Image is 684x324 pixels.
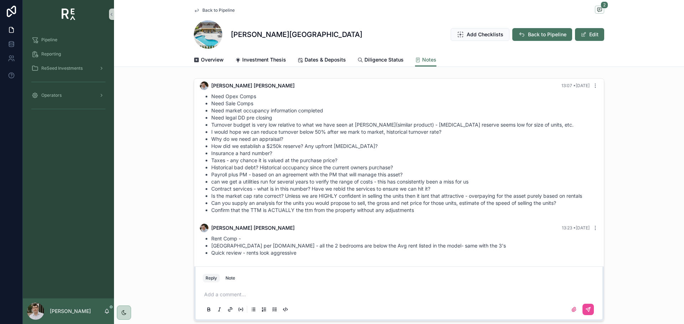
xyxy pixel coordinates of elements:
span: Dates & Deposits [305,56,346,63]
a: Investment Thesis [235,53,286,68]
li: Is the market cap rate correct? Unless we are HIGHLY confident in selling the units then it isnt ... [211,192,598,200]
span: 13:07 • [DATE] [561,83,590,88]
li: Need Sale Comps [211,100,598,107]
a: Dates & Deposits [297,53,346,68]
button: Edit [575,28,604,41]
li: can we get a utilities run for several years to verify the range of costs - this has consistently... [211,178,598,185]
span: Back to Pipeline [528,31,566,38]
li: Insurance a hard number? [211,150,598,157]
span: Add Checklists [467,31,503,38]
button: Add Checklists [451,28,509,41]
span: Reporting [41,51,61,57]
span: ReSeed Investments [41,65,83,71]
li: Need legal DD pre closing [211,114,598,121]
a: Overview [194,53,224,68]
span: [PERSON_NAME] [PERSON_NAME] [211,224,295,232]
span: Notes [422,56,436,63]
li: [GEOGRAPHIC_DATA] per [DOMAIN_NAME] - all the 2 bedrooms are below the Avg rent listed in the mod... [211,242,598,249]
a: Pipeline [27,33,110,46]
a: ReSeed Investments [27,62,110,75]
button: Reply [203,274,220,282]
li: Rent Comp - [211,235,598,242]
span: Investment Thesis [242,56,286,63]
p: [PERSON_NAME] [50,308,91,315]
span: 13:23 • [DATE] [562,225,590,230]
div: scrollable content [23,28,114,298]
button: Note [223,274,238,282]
li: Confirm that the TTM is ACTUALLY the ttm from the property without any adjustments [211,207,598,214]
div: Note [226,275,235,281]
img: App logo [62,9,76,20]
li: Can you supply an analysis for the units you would propose to sell, the gross and net price for t... [211,200,598,207]
span: [PERSON_NAME] [PERSON_NAME] [211,82,295,89]
li: Historical bad debt? Historical occupancy since the current owners purchase? [211,164,598,171]
li: Taxes - any chance it is valued at the purchase price? [211,157,598,164]
span: Back to Pipeline [202,7,235,13]
li: Contract services - what is in this number? Have we rebid the services to ensure we can hit it? [211,185,598,192]
span: Pipeline [41,37,57,43]
a: Reporting [27,48,110,60]
a: Back to Pipeline [194,7,235,13]
span: 2 [601,1,608,9]
li: Turnover budget is very low relative to what we have seen at [PERSON_NAME](similar product) - [ME... [211,121,598,128]
li: Quick review - rents look aggressive [211,249,598,256]
li: Need market occupancy information completed [211,107,598,114]
a: Diligence Status [357,53,404,68]
li: Why do we need an appraisal? [211,136,598,143]
h1: [PERSON_NAME][GEOGRAPHIC_DATA] [231,30,362,39]
button: Back to Pipeline [512,28,572,41]
a: Notes [415,53,436,67]
span: Overview [201,56,224,63]
li: How did we establish a $250k reserve? Any upfront [MEDICAL_DATA]? [211,143,598,150]
li: Need Opex Comps [211,93,598,100]
span: Operators [41,92,62,98]
button: 2 [595,6,604,15]
li: Payroll plus PM - based on an agreement with the PM that will manage this asset? [211,171,598,178]
span: Diligence Status [364,56,404,63]
a: Operators [27,89,110,102]
li: I would hope we can reduce turnover below 50% after we mark to market, historical turnover rate? [211,128,598,136]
